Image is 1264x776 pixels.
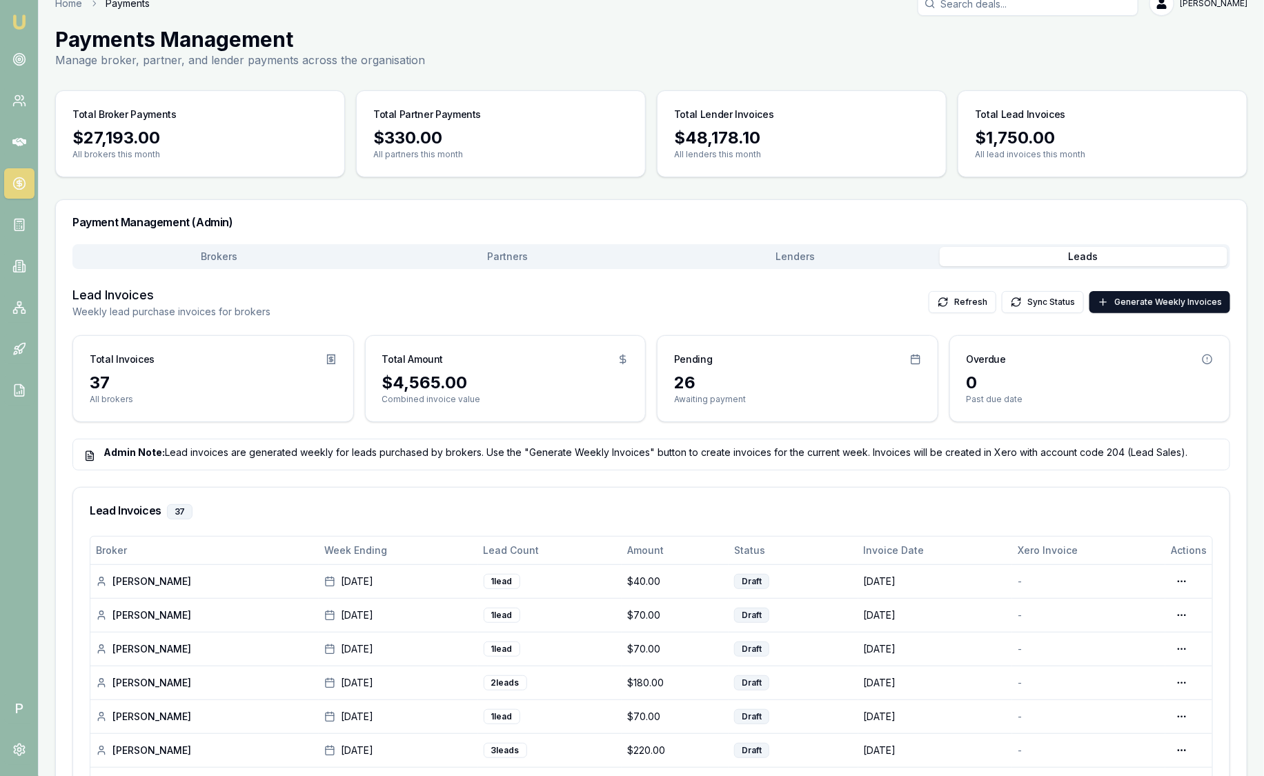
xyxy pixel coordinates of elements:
span: - [1018,710,1022,722]
h3: Total Broker Payments [72,108,177,121]
div: [DATE] [324,744,472,757]
div: Draft [734,675,769,690]
span: - [1018,575,1022,587]
div: [DATE] [324,608,472,622]
div: $70.00 [627,710,723,724]
div: 37 [90,372,337,394]
p: All brokers [90,394,337,405]
p: All lead invoices this month [975,149,1230,160]
div: 0 [967,372,1214,394]
h3: Total Partner Payments [373,108,481,121]
div: [PERSON_NAME] [96,575,313,588]
div: [PERSON_NAME] [96,744,313,757]
div: $330.00 [373,127,629,149]
th: Xero Invoice [1012,537,1165,564]
div: Draft [734,709,769,724]
div: $70.00 [627,642,723,656]
span: - [1018,744,1022,756]
h3: Total Invoices [90,352,155,366]
button: Partners [364,247,652,266]
div: 2 lead s [484,675,527,690]
th: Week Ending [319,537,477,564]
button: Leads [940,247,1228,266]
button: Refresh [929,291,996,313]
div: Draft [734,743,769,758]
button: Sync Status [1002,291,1084,313]
h3: Total Lead Invoices [975,108,1065,121]
div: 26 [674,372,921,394]
div: 3 lead s [484,743,527,758]
div: [DATE] [324,575,472,588]
div: [PERSON_NAME] [96,608,313,622]
div: [PERSON_NAME] [96,710,313,724]
div: Draft [734,574,769,589]
div: Draft [734,608,769,623]
td: [DATE] [858,564,1013,598]
th: Amount [622,537,729,564]
td: [DATE] [858,733,1013,767]
h3: Lead Invoices [90,504,1213,519]
div: $48,178.10 [674,127,929,149]
div: 1 lead [484,608,520,623]
td: [DATE] [858,699,1013,733]
h1: Payments Management [55,27,425,52]
div: $220.00 [627,744,723,757]
th: Actions [1165,537,1212,564]
p: All lenders this month [674,149,929,160]
td: [DATE] [858,666,1013,699]
h3: Payment Management (Admin) [72,217,1230,228]
div: $70.00 [627,608,723,622]
div: 37 [167,504,192,519]
div: $27,193.00 [72,127,328,149]
th: Lead Count [478,537,622,564]
td: [DATE] [858,598,1013,632]
span: - [1018,609,1022,621]
div: 1 lead [484,574,520,589]
p: Combined invoice value [382,394,629,405]
span: P [4,693,34,724]
div: 1 lead [484,709,520,724]
div: [PERSON_NAME] [96,676,313,690]
p: Past due date [967,394,1214,405]
div: $4,565.00 [382,372,629,394]
h3: Lead Invoices [72,286,270,305]
th: Invoice Date [858,537,1013,564]
th: Status [729,537,858,564]
button: Brokers [75,247,364,266]
span: - [1018,677,1022,688]
p: Manage broker, partner, and lender payments across the organisation [55,52,425,68]
img: emu-icon-u.png [11,14,28,30]
div: $180.00 [627,676,723,690]
h3: Total Lender Invoices [674,108,774,121]
h3: Overdue [967,352,1007,366]
div: Draft [734,641,769,657]
p: All partners this month [373,149,629,160]
div: [PERSON_NAME] [96,642,313,656]
p: Weekly lead purchase invoices for brokers [72,305,270,319]
h3: Total Amount [382,352,444,366]
button: Generate Weekly Invoices [1089,291,1230,313]
div: 1 lead [484,641,520,657]
p: Awaiting payment [674,394,921,405]
div: Lead invoices are generated weekly for leads purchased by brokers. Use the "Generate Weekly Invoi... [84,446,1218,459]
div: [DATE] [324,676,472,690]
h3: Pending [674,352,713,366]
th: Broker [90,537,319,564]
td: [DATE] [858,632,1013,666]
button: Lenders [651,247,940,266]
div: $1,750.00 [975,127,1230,149]
div: [DATE] [324,642,472,656]
p: All brokers this month [72,149,328,160]
div: $40.00 [627,575,723,588]
div: [DATE] [324,710,472,724]
strong: Admin Note: [103,446,165,458]
span: - [1018,643,1022,655]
